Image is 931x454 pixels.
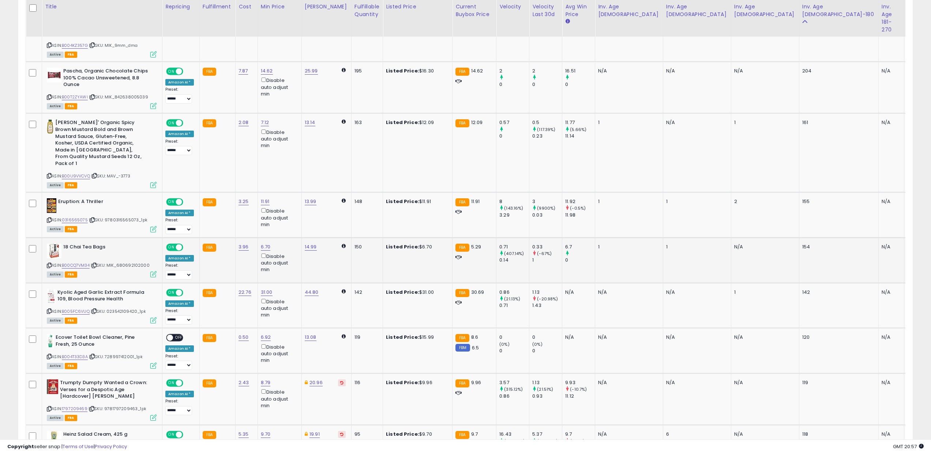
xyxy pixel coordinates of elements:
small: FBA [455,68,469,76]
small: FBA [203,244,216,252]
img: 51bLUVvhPBL._SL40_.jpg [47,244,61,258]
div: Preset: [165,87,194,104]
div: 1 [734,119,793,126]
div: $15.99 [386,334,447,341]
div: $9.70 [386,431,447,438]
span: | SKU: MIK_9mm_dma [89,42,138,48]
span: 9.7 [471,431,478,438]
a: Terms of Use [63,443,94,450]
span: All listings currently available for purchase on Amazon [47,271,64,278]
div: 1 [666,198,725,205]
span: | SKU: 9780316565073_1pk [89,217,147,223]
a: 22.76 [239,289,251,296]
small: (21.13%) [504,296,520,302]
div: N/A [666,119,725,126]
span: OFF [173,335,185,341]
span: All listings currently available for purchase on Amazon [47,363,64,369]
div: 0.93 [532,393,562,399]
div: ASIN: [47,198,157,232]
b: Kyolic Aged Garlic Extract Formula 109, Blood Pressure Health [57,289,146,304]
small: FBA [455,289,469,297]
a: 13.14 [305,119,315,126]
a: 8.79 [261,379,271,386]
b: Listed Price: [386,243,419,250]
a: 13.99 [305,198,316,205]
div: 0 [565,81,595,88]
span: All listings currently available for purchase on Amazon [47,103,64,109]
span: 30.69 [471,289,484,296]
b: Listed Price: [386,379,419,386]
b: Listed Price: [386,431,419,438]
div: 3.57 [499,379,529,386]
div: Disable auto adjust min [261,128,296,149]
div: 2 [499,68,529,74]
img: 41jTHyI3DYL._SL40_.jpg [47,289,56,304]
small: (0%) [532,341,543,347]
div: 0 [499,133,529,139]
a: 44.80 [305,289,319,296]
div: 163 [354,119,377,126]
div: 8 [499,198,529,205]
span: OFF [182,199,194,205]
div: 16.43 [499,431,529,438]
b: Eruption: A Thriller [58,198,147,207]
a: 5.35 [239,431,249,438]
a: 20.96 [309,379,323,386]
b: 18 Chai Tea Bags [63,244,152,252]
div: 0.33 [532,244,562,250]
div: Listed Price [386,3,449,11]
a: 7.87 [239,67,248,75]
span: ON [167,244,176,250]
div: 6 [666,431,725,438]
small: FBM [455,344,470,352]
div: 3.29 [499,212,529,218]
div: Amazon AI * [165,255,194,262]
div: 161 [802,119,873,126]
div: Velocity [499,3,526,11]
div: 119 [802,379,873,386]
a: 14.62 [261,67,273,75]
a: B00U9VVCVQ [62,173,90,179]
div: N/A [882,289,898,296]
div: N/A [882,244,898,250]
a: Privacy Policy [95,443,127,450]
div: Avg Win Price [565,3,592,18]
b: Listed Price: [386,119,419,126]
div: Amazon AI * [165,345,194,352]
a: 14.99 [305,243,317,251]
div: 0.03 [532,212,562,218]
div: Amazon AI * [165,210,194,216]
div: seller snap | | [7,443,127,450]
div: N/A [734,431,793,438]
span: | SKU: MIK_680692102000 [91,262,150,268]
div: 150 [354,244,377,250]
a: B005FC6VUQ [62,308,90,315]
a: B004KZ357G [62,42,88,49]
div: ASIN: [47,379,157,420]
span: 6.5 [472,344,479,351]
div: Amazon AI * [165,79,194,86]
b: Listed Price: [386,289,419,296]
b: Listed Price: [386,67,419,74]
small: FBA [455,119,469,127]
div: 0.71 [499,244,529,250]
span: ON [167,120,176,126]
a: 2.08 [239,119,249,126]
span: ON [167,289,176,296]
div: ASIN: [47,119,157,187]
div: N/A [598,431,657,438]
span: 12.09 [471,119,483,126]
small: (0%) [499,341,510,347]
span: FBA [65,52,77,58]
b: Listed Price: [386,198,419,205]
small: FBA [455,198,469,206]
small: FBA [455,244,469,252]
div: Amazon AI * [165,131,194,137]
div: Preset: [165,399,194,415]
div: 148 [354,198,377,205]
div: Inv. Age 181-270 [882,3,901,34]
div: Inv. Age [DEMOGRAPHIC_DATA]-180 [802,3,875,18]
div: Current Buybox Price [455,3,493,18]
div: N/A [565,289,589,296]
span: OFF [182,68,194,75]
